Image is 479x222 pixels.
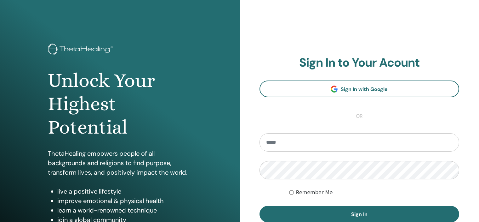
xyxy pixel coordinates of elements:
[57,187,192,196] li: live a positive lifestyle
[259,81,459,97] a: Sign In with Google
[48,69,192,139] h1: Unlock Your Highest Potential
[341,86,388,93] span: Sign In with Google
[48,149,192,177] p: ThetaHealing empowers people of all backgrounds and religions to find purpose, transform lives, a...
[353,112,366,120] span: or
[296,189,333,196] label: Remember Me
[259,56,459,70] h2: Sign In to Your Acount
[57,206,192,215] li: learn a world-renowned technique
[289,189,459,196] div: Keep me authenticated indefinitely or until I manually logout
[351,211,368,218] span: Sign In
[57,196,192,206] li: improve emotional & physical health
